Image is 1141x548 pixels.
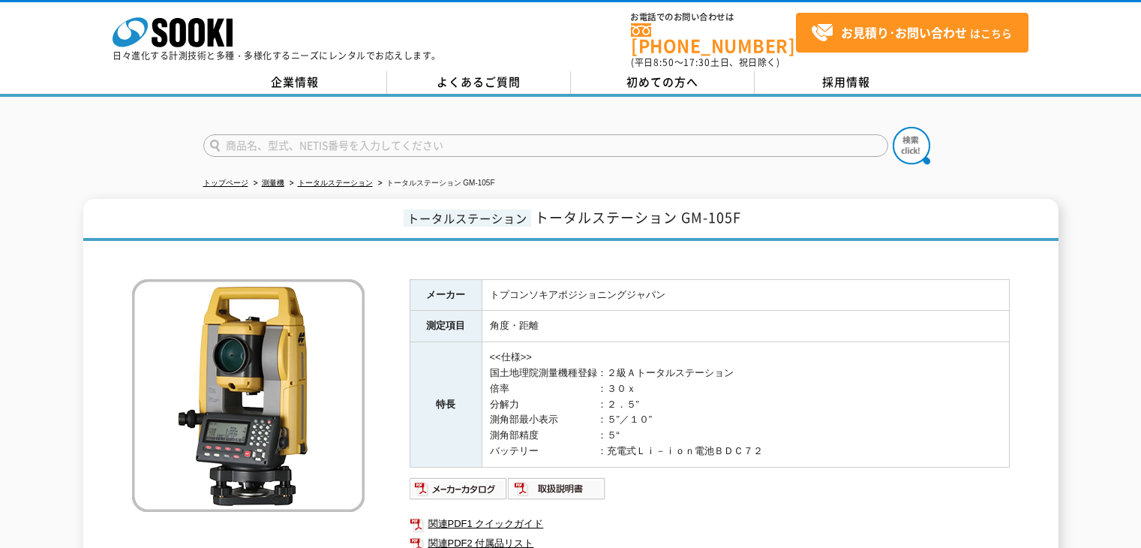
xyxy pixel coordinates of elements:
a: 企業情報 [203,71,387,94]
td: トプコンソキアポジショニングジャパン [482,279,1009,311]
a: 初めての方へ [571,71,755,94]
span: 17:30 [683,56,710,69]
img: btn_search.png [893,127,930,164]
td: 角度・距離 [482,311,1009,342]
th: メーカー [410,279,482,311]
span: トータルステーション [404,209,531,227]
strong: お見積り･お問い合わせ [841,23,967,41]
a: よくあるご質問 [387,71,571,94]
span: お電話でのお問い合わせは [631,13,796,22]
a: お見積り･お問い合わせはこちら [796,13,1028,53]
span: はこちら [811,22,1012,44]
a: [PHONE_NUMBER] [631,23,796,54]
a: 採用情報 [755,71,938,94]
img: メーカーカタログ [410,477,508,501]
td: <<仕様>> 国土地理院測量機種登録：２級Ａトータルステーション 倍率 ：３０ｘ 分解力 ：２．５” 測角部最小表示 ：５”／１０” 測角部精度 ：５“ バッテリー ：充電式Ｌｉ－ｉｏｎ電池ＢＤＣ７２ [482,342,1009,468]
a: トータルステーション [298,179,373,187]
span: トータルステーション GM-105F [535,207,741,227]
a: 測量機 [262,179,284,187]
a: 取扱説明書 [508,486,606,498]
img: トータルステーション GM-105F [132,279,365,512]
span: (平日 ～ 土日、祝日除く) [631,56,779,69]
th: 特長 [410,342,482,468]
img: 取扱説明書 [508,477,606,501]
a: 関連PDF1 クイックガイド [410,514,1010,534]
a: トップページ [203,179,248,187]
a: メーカーカタログ [410,486,508,498]
input: 商品名、型式、NETIS番号を入力してください [203,134,888,157]
span: 8:50 [653,56,674,69]
p: 日々進化する計測技術と多種・多様化するニーズにレンタルでお応えします。 [113,51,441,60]
span: 初めての方へ [626,74,698,90]
li: トータルステーション GM-105F [375,176,495,191]
th: 測定項目 [410,311,482,342]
